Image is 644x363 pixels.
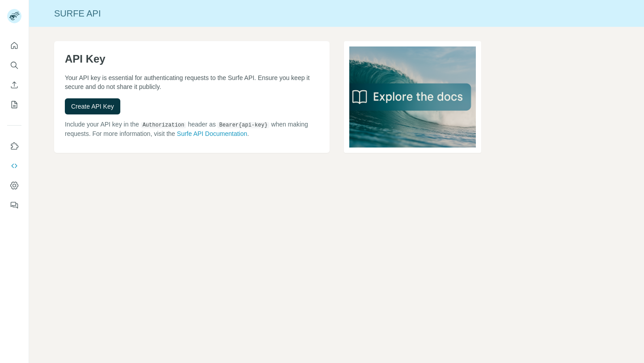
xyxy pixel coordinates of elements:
[7,158,21,174] button: Use Surfe API
[141,122,186,128] code: Authorization
[65,52,319,66] h1: API Key
[7,38,21,54] button: Quick start
[7,97,21,113] button: My lists
[177,130,247,137] a: Surfe API Documentation
[65,98,120,114] button: Create API Key
[7,197,21,213] button: Feedback
[65,120,319,138] p: Include your API key in the header as when making requests. For more information, visit the .
[71,102,114,111] span: Create API Key
[7,138,21,154] button: Use Surfe on LinkedIn
[29,7,644,20] div: Surfe API
[7,57,21,73] button: Search
[7,77,21,93] button: Enrich CSV
[7,177,21,194] button: Dashboard
[65,73,319,91] p: Your API key is essential for authenticating requests to the Surfe API. Ensure you keep it secure...
[217,122,269,128] code: Bearer {api-key}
